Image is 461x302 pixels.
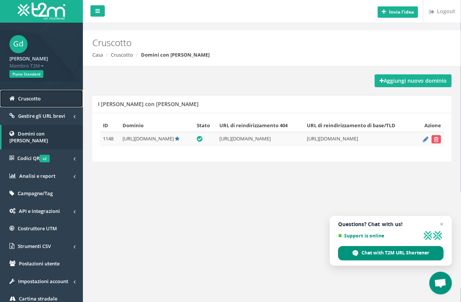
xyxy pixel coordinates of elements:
[92,51,103,58] a: Casa
[18,3,65,20] img: T2M
[18,112,65,119] span: Gestire gli URL brevi
[19,295,57,302] span: Cartina stradale
[123,135,174,142] span: [URL][DOMAIN_NAME]
[389,9,414,15] b: Invia l'idea
[437,220,446,229] span: Close chat
[18,225,57,232] span: Costruttore UTM
[18,190,53,197] span: Campagne/Tag
[216,119,304,132] th: URL di reindirizzamento 404
[375,74,452,87] a: Aggiungi nuovo dominio
[304,119,415,132] th: URL di reindirizzamento di base/TLD
[175,135,179,142] a: Default
[338,221,444,227] span: Questions? Chat with us!
[415,119,444,132] th: Azione
[40,155,50,162] span: v2
[9,55,48,62] strong: [PERSON_NAME]
[304,132,415,147] td: [URL][DOMAIN_NAME]
[437,8,455,15] font: Logout
[92,38,390,48] h2: Cruscotto
[100,119,119,132] th: ID
[18,278,68,285] span: Impostazioni account
[9,53,74,69] a: [PERSON_NAME] Membro T2M
[19,260,60,267] span: Postazioni utente
[100,132,119,147] td: 1148
[19,173,55,179] span: Analisi e report
[98,101,199,107] h5: I [PERSON_NAME] con [PERSON_NAME]
[19,208,60,214] span: API e integrazioni
[429,272,452,294] div: Apri la chat
[18,95,41,102] span: Cruscotto
[338,233,420,239] span: Support is online
[338,246,444,260] div: Chat with T2M URL Shortener
[194,119,216,132] th: Stato
[17,155,50,162] span: Codici QR
[9,130,48,144] span: Domini con [PERSON_NAME]
[378,6,418,18] button: Invia l'idea
[384,77,447,84] font: Aggiungi nuovo dominio
[9,62,40,69] font: Membro T2M
[362,250,430,256] span: Chat with T2M URL Shortener
[9,35,28,53] span: Gd
[141,51,210,58] strong: Domini con [PERSON_NAME]
[111,51,133,58] a: Cruscotto
[18,243,51,250] span: Strumenti CSV
[216,132,304,147] td: [URL][DOMAIN_NAME]
[119,119,194,132] th: Dominio
[9,70,43,78] span: Piano Standard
